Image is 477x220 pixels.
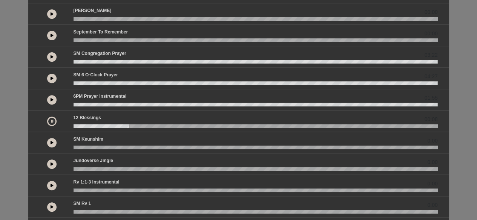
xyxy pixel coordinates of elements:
[74,200,425,207] p: SM Rv 1
[74,179,425,185] p: Rv 1:1-3 Instrumental
[427,137,437,145] span: 0.00
[74,7,422,14] p: [PERSON_NAME]
[427,201,437,209] span: 0.00
[424,115,437,123] span: 00:08
[427,158,437,166] span: 0.00
[74,93,422,100] p: 6PM Prayer Instrumental
[424,51,437,59] span: 03:22
[427,180,437,188] span: 0.00
[424,30,437,38] span: 00:00
[74,157,425,164] p: Jundoverse Jingle
[74,136,425,143] p: SM Keunshim
[74,50,422,57] p: SM Congregation Prayer
[74,71,422,78] p: SM 6 o-clock prayer
[424,94,437,102] span: 01:55
[424,73,437,80] span: 04:27
[424,8,437,16] span: 00:00
[74,29,422,35] p: September to Remember
[74,114,422,121] p: 12 Blessings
